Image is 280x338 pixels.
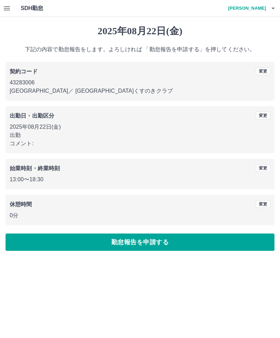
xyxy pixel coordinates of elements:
button: 変更 [256,200,270,208]
button: 勤怠報告を申請する [6,234,274,251]
p: 0分 [10,211,270,220]
p: 43283006 [10,79,270,87]
button: 変更 [256,67,270,75]
p: 出勤 [10,131,270,139]
p: コメント: [10,139,270,148]
p: [GEOGRAPHIC_DATA] ／ [GEOGRAPHIC_DATA]くすのきクラブ [10,87,270,95]
p: 下記の内容で勤怠報告をします。よろしければ 「勤怠報告を申請する」を押してください。 [6,45,274,54]
p: 2025年08月22日(金) [10,123,270,131]
button: 変更 [256,164,270,172]
b: 契約コード [10,68,38,74]
p: 13:00 〜 18:30 [10,175,270,184]
button: 変更 [256,112,270,119]
b: 出勤日・出勤区分 [10,113,54,119]
h1: 2025年08月22日(金) [6,25,274,37]
b: 休憩時間 [10,201,32,207]
b: 始業時刻・終業時刻 [10,165,60,171]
